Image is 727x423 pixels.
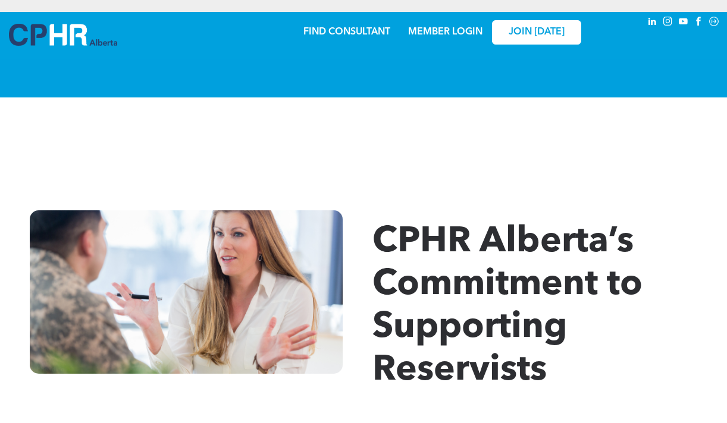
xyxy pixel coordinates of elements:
[303,27,390,37] a: FIND CONSULTANT
[676,15,690,31] a: youtube
[645,15,659,31] a: linkedin
[372,225,643,389] span: CPHR Alberta’s Commitment to Supporting Reservists
[661,15,674,31] a: instagram
[509,27,565,38] span: JOIN [DATE]
[707,15,720,31] a: Social network
[408,27,482,37] a: MEMBER LOGIN
[492,20,581,45] a: JOIN [DATE]
[692,15,705,31] a: facebook
[9,24,117,46] img: A blue and white logo for cp alberta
